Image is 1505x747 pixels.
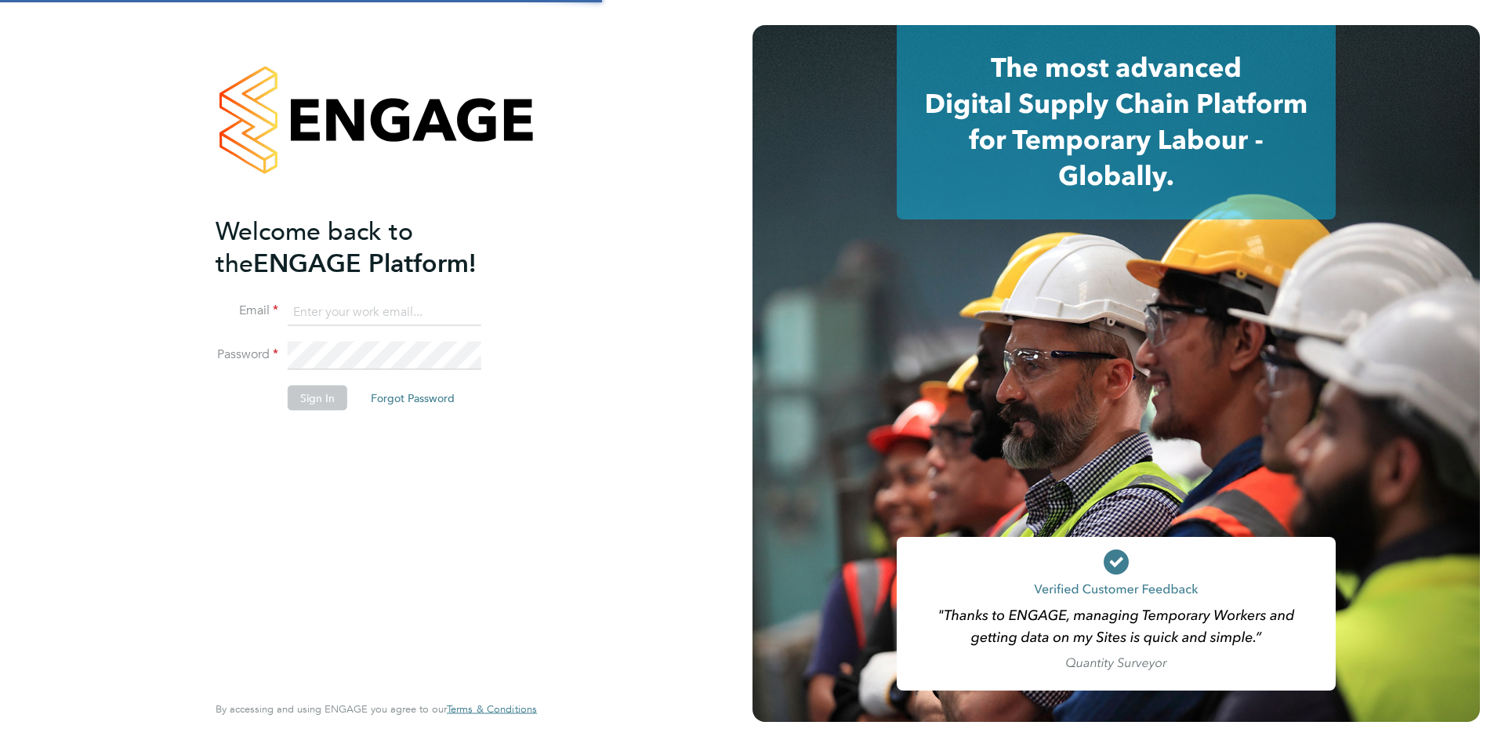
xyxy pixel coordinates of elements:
label: Email [216,303,278,319]
a: Terms & Conditions [447,703,537,716]
input: Enter your work email... [288,298,481,326]
button: Forgot Password [358,386,467,411]
button: Sign In [288,386,347,411]
label: Password [216,346,278,363]
span: Welcome back to the [216,216,413,278]
span: By accessing and using ENGAGE you agree to our [216,702,537,716]
h2: ENGAGE Platform! [216,215,521,279]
